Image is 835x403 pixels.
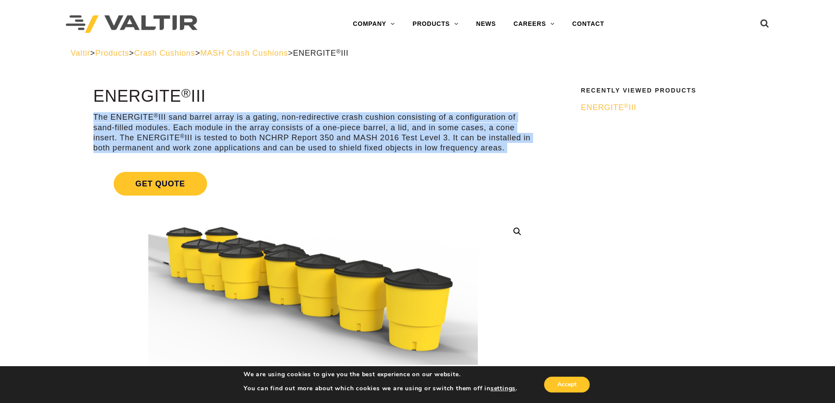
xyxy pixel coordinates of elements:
span: ENERGITE III [293,49,349,57]
div: > > > > [71,48,764,58]
a: Valtir [71,49,90,57]
span: Get Quote [114,172,207,196]
sup: ® [624,103,629,109]
sup: ® [336,48,341,55]
sup: ® [154,112,158,119]
a: CONTACT [563,15,613,33]
img: Valtir [66,15,197,33]
a: PRODUCTS [404,15,467,33]
p: You can find out more about which cookies we are using or switch them off in . [244,385,517,392]
a: ENERGITE®III [581,103,759,113]
p: The ENERGITE III sand barrel array is a gating, non-redirective crash cushion consisting of a con... [93,112,533,153]
span: ENERGITE III [581,103,637,112]
a: Get Quote [93,161,533,206]
a: MASH Crash Cushions [200,49,288,57]
a: Crash Cushions [134,49,195,57]
button: Accept [544,377,590,392]
sup: ® [181,86,191,100]
h1: ENERGITE III [93,87,533,106]
p: We are using cookies to give you the best experience on our website. [244,371,517,378]
a: Products [95,49,129,57]
a: CAREERS [505,15,563,33]
sup: ® [180,133,185,139]
a: COMPANY [344,15,404,33]
h2: Recently Viewed Products [581,87,759,94]
button: settings [491,385,516,392]
a: NEWS [467,15,505,33]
